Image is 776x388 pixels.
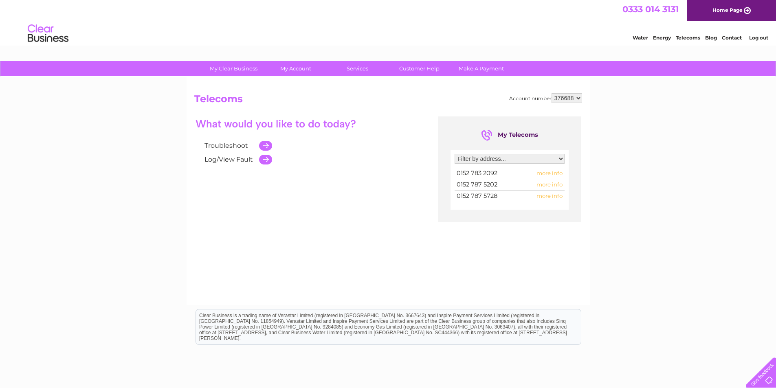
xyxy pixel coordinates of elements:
a: Troubleshoot [204,142,248,149]
a: 0333 014 3131 [622,4,679,14]
a: Blog [705,35,717,41]
div: Account number [509,93,582,103]
span: more info [536,170,563,176]
span: more info [536,193,563,199]
a: Water [633,35,648,41]
div: Clear Business is a trading name of Verastar Limited (registered in [GEOGRAPHIC_DATA] No. 3667643... [196,4,581,39]
img: logo.png [27,21,69,46]
a: Log out [749,35,768,41]
div: My Telecoms [481,129,538,142]
span: 0152 783 2092 [457,169,497,177]
a: Customer Help [386,61,453,76]
span: 0152 787 5202 [457,181,497,188]
a: Contact [722,35,742,41]
a: My Clear Business [200,61,267,76]
a: Energy [653,35,671,41]
a: Services [324,61,391,76]
span: 0152 787 5728 [457,192,497,199]
span: more info [536,181,563,188]
a: Make A Payment [448,61,515,76]
a: Log/View Fault [204,156,253,163]
a: My Account [262,61,329,76]
a: Telecoms [676,35,700,41]
h2: Telecoms [194,93,582,109]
